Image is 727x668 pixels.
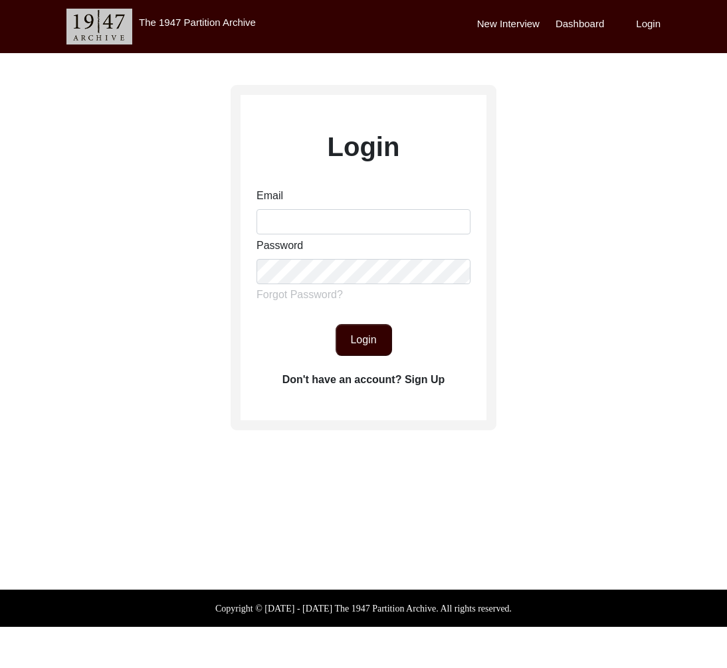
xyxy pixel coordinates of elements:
label: Don't have an account? Sign Up [282,372,445,388]
label: Login [636,17,661,32]
label: Password [257,238,303,254]
label: Dashboard [556,17,604,32]
label: Copyright © [DATE] - [DATE] The 1947 Partition Archive. All rights reserved. [215,602,512,616]
label: New Interview [477,17,540,32]
label: Forgot Password? [257,287,343,303]
label: Login [328,127,400,167]
img: header-logo.png [66,9,132,44]
button: Login [336,324,392,356]
label: Email [257,188,283,204]
label: The 1947 Partition Archive [139,17,256,28]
